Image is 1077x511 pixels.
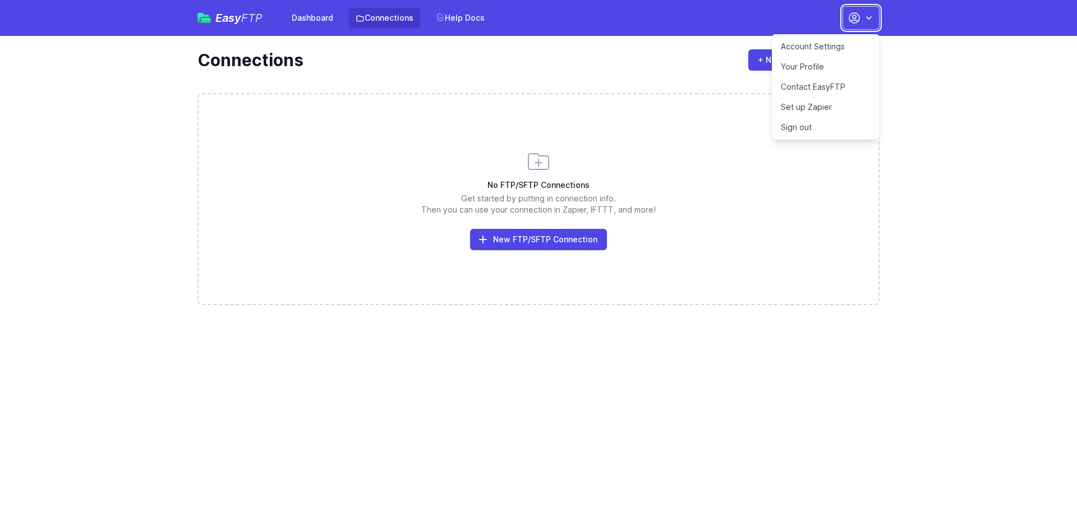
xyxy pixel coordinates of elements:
[197,12,263,24] a: EasyFTP
[199,179,878,191] h3: No FTP/SFTP Connections
[349,8,420,28] a: Connections
[772,57,880,77] a: Your Profile
[748,49,880,71] a: + New FTP/SFTP Connection
[197,50,733,70] h1: Connections
[772,117,880,137] a: Sign out
[285,8,340,28] a: Dashboard
[241,11,263,25] span: FTP
[772,36,880,57] a: Account Settings
[429,8,491,28] a: Help Docs
[772,77,880,97] a: Contact EasyFTP
[1021,455,1064,498] iframe: Drift Widget Chat Controller
[197,13,211,23] img: easyftp_logo.png
[470,229,607,250] a: New FTP/SFTP Connection
[199,193,878,215] p: Get started by putting in connection info. Then you can use your connection in Zapier, IFTTT, and...
[772,97,880,117] a: Set up Zapier
[215,12,263,24] span: Easy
